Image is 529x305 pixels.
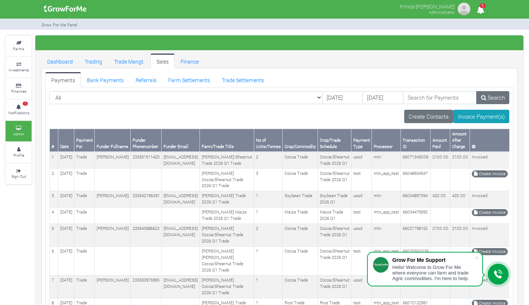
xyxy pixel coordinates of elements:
[318,275,351,298] td: Cocoa/Shearnut Trade 2026 Q1
[401,224,431,246] td: 66021758152
[200,275,254,298] td: [PERSON_NAME] Cocoa/Shearnut Trade 2026 Q1 Trade
[372,207,401,224] td: mtn_app_test
[318,168,351,191] td: Cocoa/Shearnut Trade 2026 Q1
[283,191,318,207] td: Soybean Trade
[200,191,254,207] td: [PERSON_NAME] Trade 2026 Q1 Trade
[401,246,431,275] td: 66020500235
[404,110,454,123] a: Create Contacts
[11,89,26,94] small: Finances
[50,152,58,168] td: 1
[200,152,254,168] td: [PERSON_NAME]/Shearnut Trade 2026 Q1 Trade
[200,207,254,224] td: [PERSON_NAME] Maize Trade 2026 Q1 Trade
[318,191,351,207] td: Soybean Trade 2026 Q1
[95,191,131,207] td: [PERSON_NAME]
[175,54,205,68] a: Finance
[401,168,431,191] td: 66048934547
[81,72,130,87] a: Bank Payments
[6,78,32,99] a: Finances
[470,152,510,168] td: Invoiced
[254,246,283,275] td: 1
[283,207,318,224] td: Maize Trade
[401,275,431,298] td: 66015274931
[50,224,58,246] td: 5
[13,152,24,158] small: Profile
[401,152,431,168] td: 66071345008
[200,168,254,191] td: [PERSON_NAME] Cocoa/Shearnut Trade 2026 Q1 Trade
[473,7,488,14] a: 1
[401,207,431,224] td: 66034479592
[95,152,131,168] td: [PERSON_NAME]
[8,110,29,115] small: Notifications
[131,191,162,207] td: 233542196081
[74,246,95,275] td: Trade
[200,129,254,152] th: Farm/Trade Title
[318,152,351,168] td: Cocoa/Shearnut Trade 2026 Q1
[450,191,470,207] td: 420.00
[6,121,32,141] a: Admin
[372,152,401,168] td: mtn
[473,1,488,18] i: Notifications
[372,275,401,298] td: mtn
[45,72,81,87] a: Payments
[200,224,254,246] td: [PERSON_NAME] Cocoa/Shearnut Trade 2026 Q1 Trade
[254,168,283,191] td: 3
[403,91,477,105] input: Search for Payments
[200,246,254,275] td: [PERSON_NAME] [PERSON_NAME] Cocoa/Shearnut Trade 2026 Q1 Trade
[392,264,475,281] div: Hello! Welcome to Grow For Me where everyone can farm and trade Agric commodities. I'm here to help.
[351,275,372,298] td: ussd
[13,46,24,51] small: Farms
[131,224,162,246] td: 233543686623
[351,191,372,207] td: ussd
[42,22,78,28] small: Grow For Me Panel
[351,168,372,191] td: test
[351,129,372,152] th: Payment Type
[95,129,131,152] th: Funder Fullname
[6,164,32,184] a: Sign Out
[12,174,26,179] small: Sign Out
[162,191,200,207] td: [EMAIL_ADDRESS][DOMAIN_NAME]
[6,100,32,120] a: 1 Notifications
[95,224,131,246] td: [PERSON_NAME]
[318,207,351,224] td: Maize Trade 2026 Q1
[254,207,283,224] td: 1
[254,275,283,298] td: 1
[58,224,74,246] td: [DATE]
[162,129,200,152] th: Funder Email
[162,72,216,87] a: Farm Settlements
[351,207,372,224] td: test
[254,152,283,168] td: 2
[254,224,283,246] td: 2
[50,207,58,224] td: 4
[283,129,318,152] th: Crop/Commodity
[50,275,58,298] td: 7
[476,91,509,105] a: Search
[108,54,150,68] a: Trade Mangt.
[150,54,175,68] a: Sales
[363,91,403,105] input: DD/MM/YYYY
[74,191,95,207] td: Trade
[50,246,58,275] td: 6
[6,57,32,77] a: Investments
[283,224,318,246] td: Cocoa Trade
[131,129,162,152] th: Funder Phonenumber
[254,191,283,207] td: 1
[450,152,470,168] td: 2100.00
[392,257,475,263] div: Grow For Me Support
[13,131,24,137] small: Admin
[50,191,58,207] td: 3
[472,170,508,177] a: Create Invoice
[283,152,318,168] td: Cocoa Trade
[372,191,401,207] td: mtn
[470,275,510,298] td: Invoiced
[453,110,509,123] a: Invoice Payment(s)
[318,246,351,275] td: Cocoa/Shearnut Trade 2026 Q1
[372,246,401,275] td: mtn_app_test
[480,3,486,8] span: 1
[431,152,450,168] td: 2100.00
[322,91,363,105] input: DD/MM/YYYY
[351,246,372,275] td: test
[162,152,200,168] td: [EMAIL_ADDRESS][DOMAIN_NAME]
[401,129,431,152] th: Transaction ID
[9,67,29,73] small: Investments
[74,152,95,168] td: Trade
